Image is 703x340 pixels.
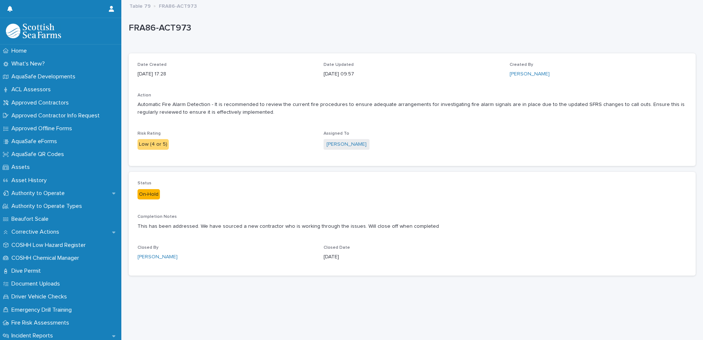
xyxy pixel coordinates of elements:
p: ACL Assessors [8,86,57,93]
p: FRA86-ACT973 [159,1,197,10]
span: Closed Date [324,245,350,250]
p: Driver Vehicle Checks [8,293,73,300]
p: Beaufort Scale [8,216,54,223]
p: Authority to Operate Types [8,203,88,210]
span: Completion Notes [138,215,177,219]
p: COSHH Chemical Manager [8,255,85,262]
p: Asset History [8,177,53,184]
p: Home [8,47,33,54]
span: Assigned To [324,131,349,136]
a: [PERSON_NAME] [510,70,550,78]
p: Fire Risk Assessments [8,319,75,326]
a: [PERSON_NAME] [138,253,178,261]
p: Table 79 [129,1,151,10]
span: Date Updated [324,63,354,67]
p: [DATE] 09:57 [324,70,501,78]
p: FRA86-ACT973 [129,23,693,33]
p: Assets [8,164,36,171]
p: What's New? [8,60,51,67]
p: Approved Offline Forms [8,125,78,132]
img: bPIBxiqnSb2ggTQWdOVV [6,24,61,38]
p: AquaSafe QR Codes [8,151,70,158]
p: Corrective Actions [8,229,65,235]
p: Approved Contractor Info Request [8,112,106,119]
a: [PERSON_NAME] [326,141,367,148]
p: This has been addressed. We have sourced a new contractor who is working through the issues. Will... [138,223,687,230]
span: Risk Rating [138,131,161,136]
span: Created By [510,63,533,67]
span: Closed By [138,245,158,250]
p: [DATE] [324,253,501,261]
p: Authority to Operate [8,190,71,197]
p: [DATE] 17:28 [138,70,315,78]
div: Low (4 or 5) [138,139,169,150]
p: COSHH Low Hazard Register [8,242,92,249]
p: Emergency Drill Training [8,307,78,314]
p: Document Uploads [8,280,66,287]
div: On-Hold [138,189,160,200]
p: AquaSafe eForms [8,138,63,145]
span: Status [138,181,151,185]
p: Dive Permit [8,268,47,275]
span: Date Created [138,63,167,67]
p: Incident Reports [8,332,59,339]
p: AquaSafe Developments [8,73,81,80]
p: Approved Contractors [8,99,75,106]
p: Automatic Fire Alarm Detection - It is recommended to review the current fire procedures to ensur... [138,101,687,116]
span: Action [138,93,151,98]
